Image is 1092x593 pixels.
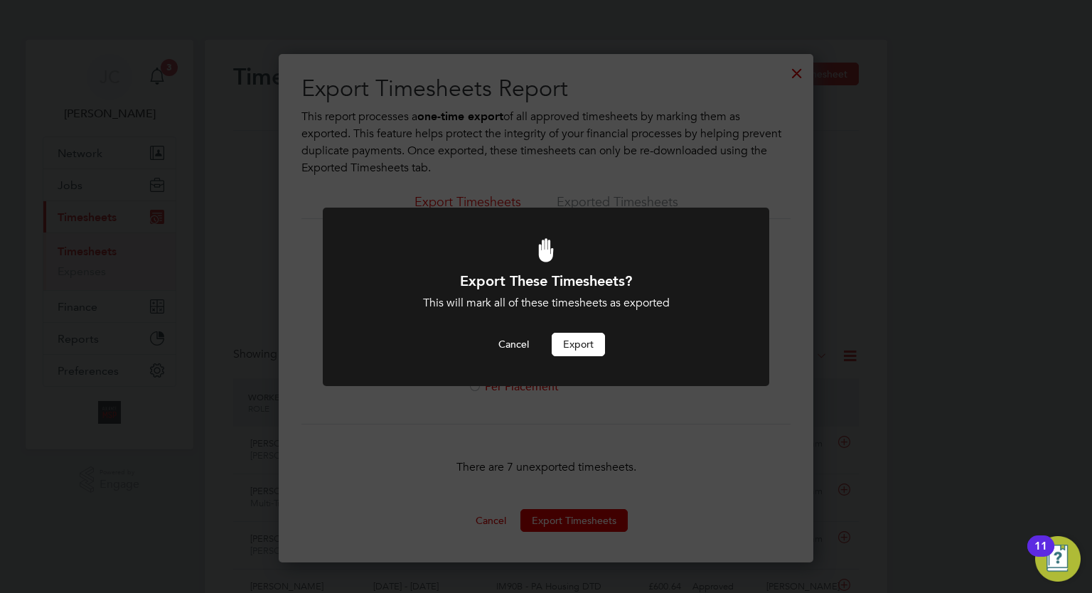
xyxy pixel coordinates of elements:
button: Open Resource Center, 11 new notifications [1035,536,1081,582]
div: This will mark all of these timesheets as exported [361,296,731,311]
button: Export [552,333,605,356]
h1: Export These Timesheets? [361,272,731,290]
div: 11 [1034,546,1047,565]
button: Cancel [487,333,540,356]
